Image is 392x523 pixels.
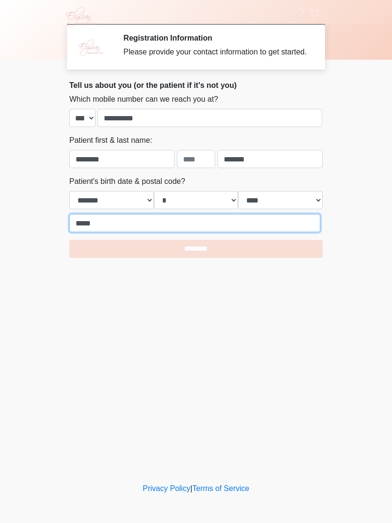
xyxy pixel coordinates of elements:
div: Please provide your contact information to get started. [123,46,308,58]
a: Terms of Service [192,484,249,492]
label: Patient first & last name: [69,135,152,146]
label: Patient's birth date & postal code? [69,176,185,187]
a: Privacy Policy [143,484,191,492]
h2: Registration Information [123,33,308,43]
h2: Tell us about you (or the patient if it's not you) [69,81,323,90]
label: Which mobile number can we reach you at? [69,94,218,105]
a: | [190,484,192,492]
img: Agent Avatar [76,33,105,62]
img: Elysian Aesthetics Logo [60,7,100,27]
